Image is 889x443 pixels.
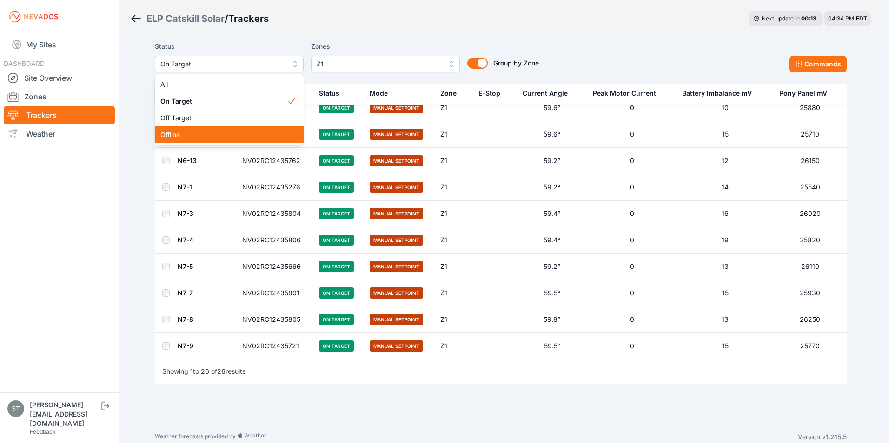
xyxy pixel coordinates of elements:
span: Off Target [160,113,287,123]
span: Offline [160,130,287,139]
span: All [160,80,287,89]
span: On Target [160,59,285,70]
div: On Target [155,74,304,145]
span: On Target [160,97,287,106]
button: On Target [155,56,304,72]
